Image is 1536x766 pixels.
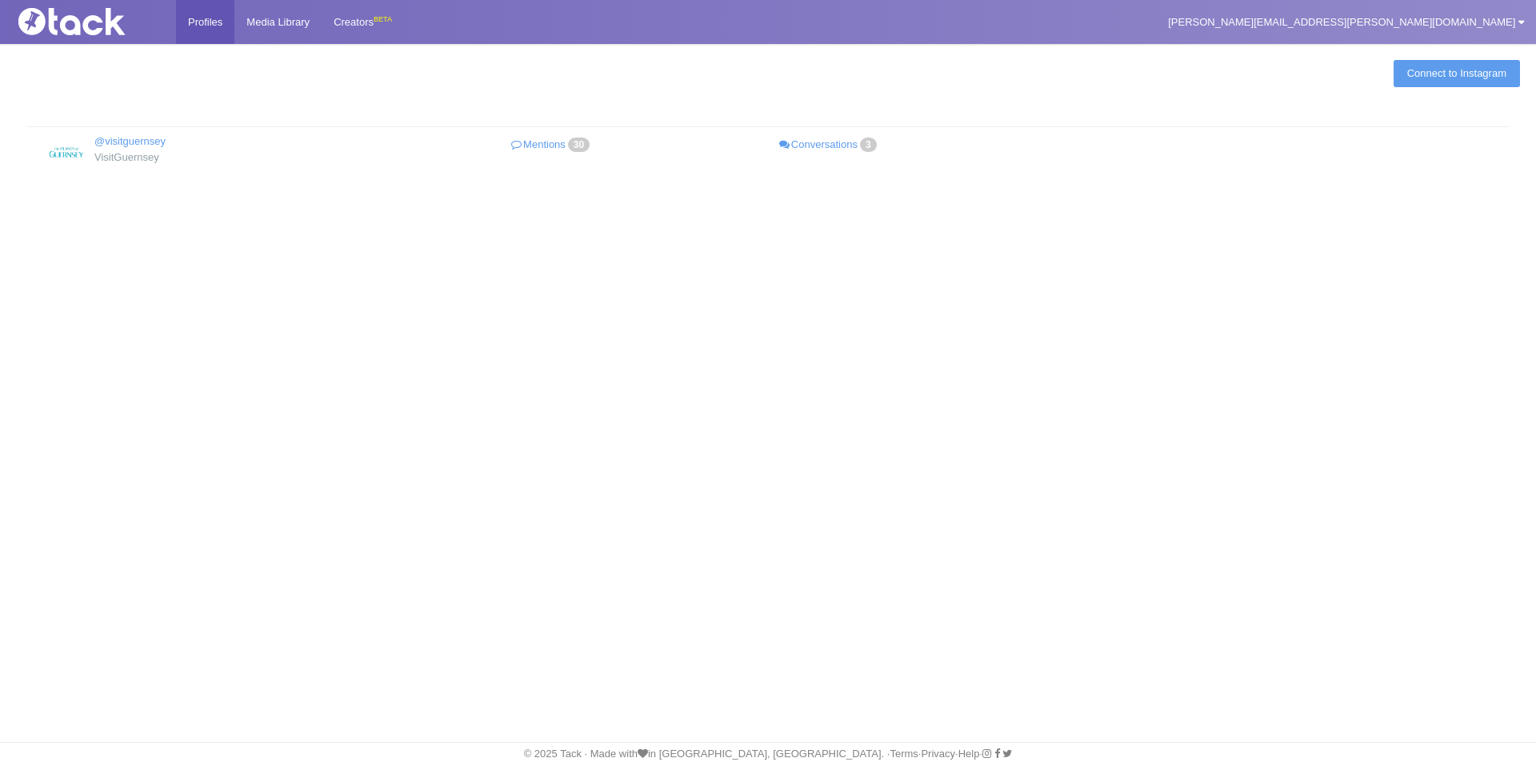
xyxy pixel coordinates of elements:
[1394,60,1520,87] a: Connect to Instagram
[94,135,166,147] a: @visitguernsey
[690,134,968,157] a: Conversations3
[958,748,980,760] a: Help
[46,150,390,166] div: VisitGuernsey
[414,134,691,157] a: Mentions30
[374,11,392,28] div: BETA
[46,134,86,174] img: VisitGuernsey
[4,747,1532,761] div: © 2025 Tack · Made with in [GEOGRAPHIC_DATA], [GEOGRAPHIC_DATA]. · · · ·
[860,138,877,152] span: 3
[890,748,918,760] a: Terms
[568,138,590,152] span: 30
[12,8,172,35] img: Tack
[921,748,955,760] a: Privacy
[28,104,1508,127] th: : activate to sort column descending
